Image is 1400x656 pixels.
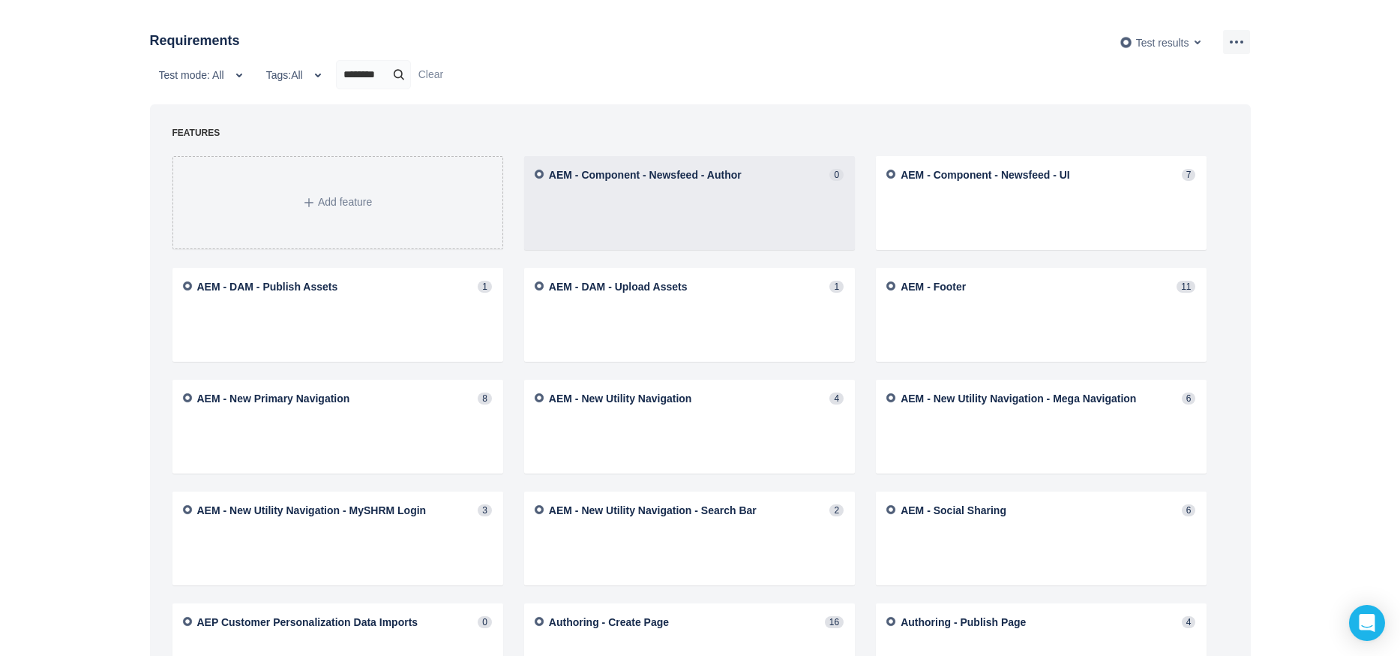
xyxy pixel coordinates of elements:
[478,393,492,405] span: 8
[1136,36,1189,48] span: Test results
[172,127,1216,140] div: FEATURES
[150,30,240,51] h3: Requirements
[883,169,896,179] img: AgwABIgr006M16MAAAAASUVORK5CYII=
[478,281,492,293] span: 1
[172,156,503,249] a: Add icon Add feature
[1182,169,1196,181] span: 7
[197,281,338,293] a: AEM - DAM - Publish Assets
[829,393,844,405] span: 4
[549,616,669,628] a: Authoring - Create Page
[1349,605,1385,641] div: Open Intercom Messenger
[478,616,492,628] span: 0
[197,616,418,628] a: AEP Customer Personalization Data Imports
[532,616,544,627] img: AgwABIgr006M16MAAAAASUVORK5CYII=
[829,169,844,181] span: 0
[549,169,742,181] a: AEM - Component - Newsfeed - Author
[829,281,844,293] span: 1
[390,68,408,82] span: search icon
[1182,393,1196,405] span: 6
[197,504,427,516] a: AEM - New Utility Navigation - MySHRM Login
[1182,616,1196,628] span: 4
[532,169,544,179] img: AgwABIgr006M16MAAAAASUVORK5CYII=
[180,393,193,403] img: AgwABIgr006M16MAAAAASUVORK5CYII=
[180,504,193,515] img: AgwABIgr006M16MAAAAASUVORK5CYII=
[883,504,896,515] img: AgwABIgr006M16MAAAAASUVORK5CYII=
[901,169,1070,181] a: AEM - Component - Newsfeed - UI
[901,504,1006,516] a: AEM - Social Sharing
[901,281,966,293] a: AEM - Footer
[1111,30,1216,54] button: Test results
[303,197,315,209] span: Add icon
[266,63,303,87] span: Tags: All
[829,504,844,516] span: 2
[1177,281,1195,293] span: 11
[532,504,544,515] img: AgwABIgr006M16MAAAAASUVORK5CYII=
[549,504,757,516] a: AEM - New Utility Navigation - Search Bar
[197,393,350,405] a: AEM - New Primary Navigation
[257,63,336,87] button: Tags:All
[318,196,372,208] span: Add feature
[1120,36,1132,49] img: AgwABIgr006M16MAAAAASUVORK5CYII=
[883,393,896,403] img: AgwABIgr006M16MAAAAASUVORK5CYII=
[883,616,896,627] img: AgwABIgr006M16MAAAAASUVORK5CYII=
[532,281,544,291] img: AgwABIgr006M16MAAAAASUVORK5CYII=
[1182,504,1196,516] span: 6
[883,281,896,291] img: AgwABIgr006M16MAAAAASUVORK5CYII=
[478,504,492,516] span: 3
[901,616,1026,628] a: Authoring - Publish Page
[418,68,443,80] a: Clear
[549,281,688,293] a: AEM - DAM - Upload Assets
[1228,33,1246,51] span: more
[150,63,257,87] button: Test mode: All
[159,63,224,87] span: Test mode: All
[901,393,1136,405] a: AEM - New Utility Navigation - Mega Navigation
[532,393,544,403] img: AgwABIgr006M16MAAAAASUVORK5CYII=
[180,281,193,291] img: AgwABIgr006M16MAAAAASUVORK5CYII=
[549,393,692,405] a: AEM - New Utility Navigation
[180,616,193,627] img: AgwABIgr006M16MAAAAASUVORK5CYII=
[825,616,844,628] span: 16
